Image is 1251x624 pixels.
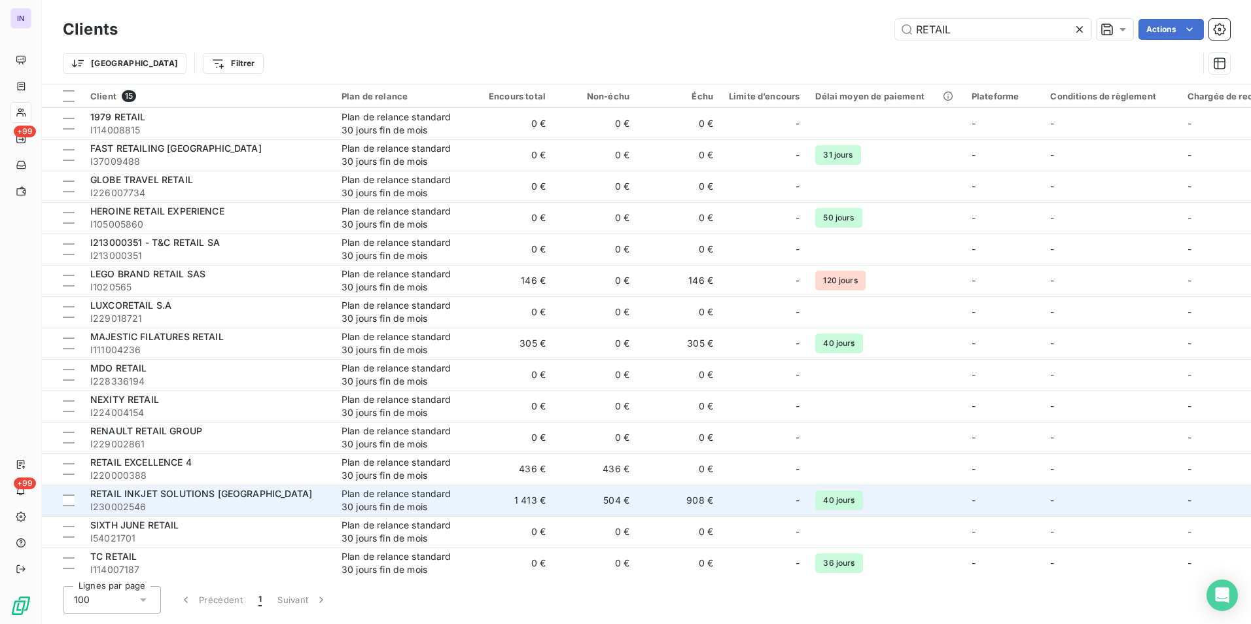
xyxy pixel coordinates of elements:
[470,390,554,422] td: 0 €
[637,202,721,234] td: 0 €
[1188,432,1191,443] span: -
[342,299,462,325] div: Plan de relance standard 30 jours fin de mois
[796,211,800,224] span: -
[1188,526,1191,537] span: -
[1188,400,1191,411] span: -
[1188,181,1191,192] span: -
[796,148,800,162] span: -
[554,390,637,422] td: 0 €
[470,171,554,202] td: 0 €
[1050,306,1054,317] span: -
[796,180,800,193] span: -
[470,485,554,516] td: 1 413 €
[122,90,136,102] span: 15
[90,563,326,576] span: I114007187
[972,275,976,286] span: -
[554,547,637,579] td: 0 €
[90,469,326,482] span: I220000388
[815,491,862,510] span: 40 jours
[1050,463,1054,474] span: -
[637,234,721,265] td: 0 €
[10,8,31,29] div: IN
[90,111,146,122] span: 1979 RETAIL
[796,557,800,570] span: -
[637,390,721,422] td: 0 €
[90,281,326,294] span: I1020565
[251,586,270,614] button: 1
[342,487,462,513] div: Plan de relance standard 30 jours fin de mois
[90,331,224,342] span: MAJESTIC FILATURES RETAIL
[90,343,326,356] span: I111004236
[972,243,976,254] span: -
[554,108,637,139] td: 0 €
[796,525,800,538] span: -
[90,551,137,562] span: TC RETAIL
[637,485,721,516] td: 908 €
[470,265,554,296] td: 146 €
[342,142,462,168] div: Plan de relance standard 30 jours fin de mois
[74,593,90,606] span: 100
[1050,432,1054,443] span: -
[14,477,36,489] span: +99
[342,393,462,419] div: Plan de relance standard 30 jours fin de mois
[1188,463,1191,474] span: -
[972,369,976,380] span: -
[554,234,637,265] td: 0 €
[796,400,800,413] span: -
[815,553,862,573] span: 36 jours
[895,19,1091,40] input: Rechercher
[972,494,976,506] span: -
[342,456,462,482] div: Plan de relance standard 30 jours fin de mois
[972,557,976,568] span: -
[972,432,976,443] span: -
[90,519,179,530] span: SIXTH JUNE RETAIL
[1050,118,1054,129] span: -
[1188,243,1191,254] span: -
[815,271,865,290] span: 120 jours
[90,500,326,513] span: I230002546
[342,91,462,101] div: Plan de relance
[258,593,262,606] span: 1
[972,338,976,349] span: -
[554,296,637,328] td: 0 €
[972,212,976,223] span: -
[796,305,800,319] span: -
[63,53,186,74] button: [GEOGRAPHIC_DATA]
[554,139,637,171] td: 0 €
[637,328,721,359] td: 305 €
[342,425,462,451] div: Plan de relance standard 30 jours fin de mois
[90,205,224,217] span: HEROINE RETAIL EXPERIENCE
[342,205,462,231] div: Plan de relance standard 30 jours fin de mois
[796,494,800,507] span: -
[1050,338,1054,349] span: -
[470,139,554,171] td: 0 €
[90,91,116,101] span: Client
[637,139,721,171] td: 0 €
[1188,306,1191,317] span: -
[637,265,721,296] td: 146 €
[1050,91,1171,101] div: Conditions de règlement
[796,337,800,350] span: -
[1188,557,1191,568] span: -
[1050,181,1054,192] span: -
[554,202,637,234] td: 0 €
[90,124,326,137] span: I114008815
[1207,580,1238,611] div: Open Intercom Messenger
[470,296,554,328] td: 0 €
[90,438,326,451] span: I229002861
[554,359,637,390] td: 0 €
[10,595,31,616] img: Logo LeanPay
[90,155,326,168] span: I37009488
[796,431,800,444] span: -
[342,519,462,545] div: Plan de relance standard 30 jours fin de mois
[554,516,637,547] td: 0 €
[561,91,629,101] div: Non-échu
[972,118,976,129] span: -
[637,296,721,328] td: 0 €
[90,532,326,545] span: I54021701
[796,274,800,287] span: -
[90,218,326,231] span: I105005860
[554,422,637,453] td: 0 €
[470,202,554,234] td: 0 €
[1188,338,1191,349] span: -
